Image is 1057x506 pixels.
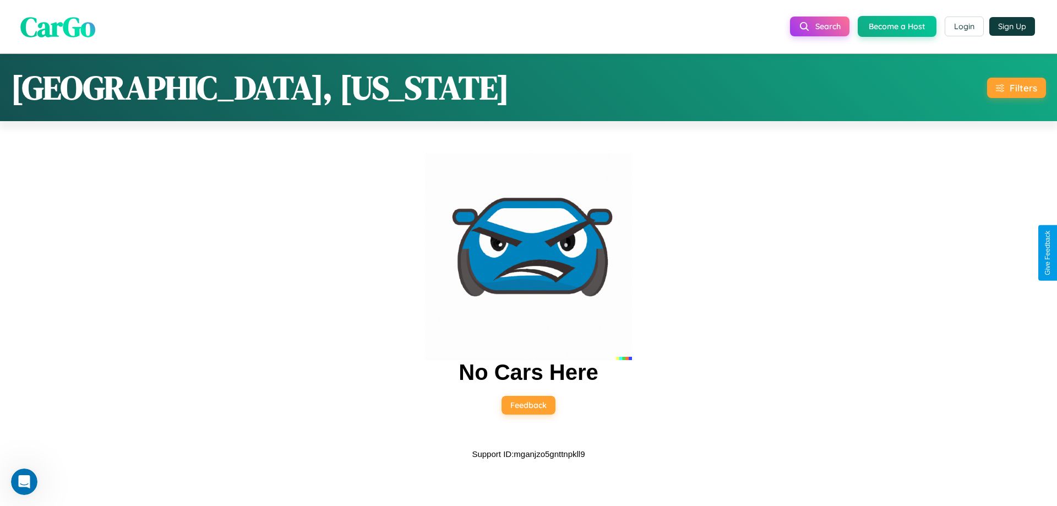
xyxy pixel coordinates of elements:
button: Become a Host [858,16,936,37]
div: Give Feedback [1044,231,1051,275]
button: Filters [987,78,1046,98]
div: Filters [1010,82,1037,94]
h2: No Cars Here [459,360,598,385]
h1: [GEOGRAPHIC_DATA], [US_STATE] [11,65,509,110]
button: Login [945,17,984,36]
span: Search [815,21,841,31]
button: Search [790,17,849,36]
button: Sign Up [989,17,1035,36]
img: car [425,153,632,360]
span: CarGo [20,7,95,45]
button: Feedback [502,396,555,415]
iframe: Intercom live chat [11,469,37,495]
p: Support ID: mganjzo5gnttnpkll9 [472,447,585,461]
